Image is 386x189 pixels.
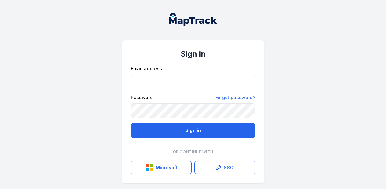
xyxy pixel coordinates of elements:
[131,49,255,59] h1: Sign in
[131,161,192,174] button: Microsoft
[131,66,162,72] label: Email address
[131,123,255,138] button: Sign in
[194,161,255,174] a: SSO
[215,94,255,101] a: Forgot password?
[159,13,227,26] nav: Global
[131,94,153,101] label: Password
[131,146,255,158] div: Or continue with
